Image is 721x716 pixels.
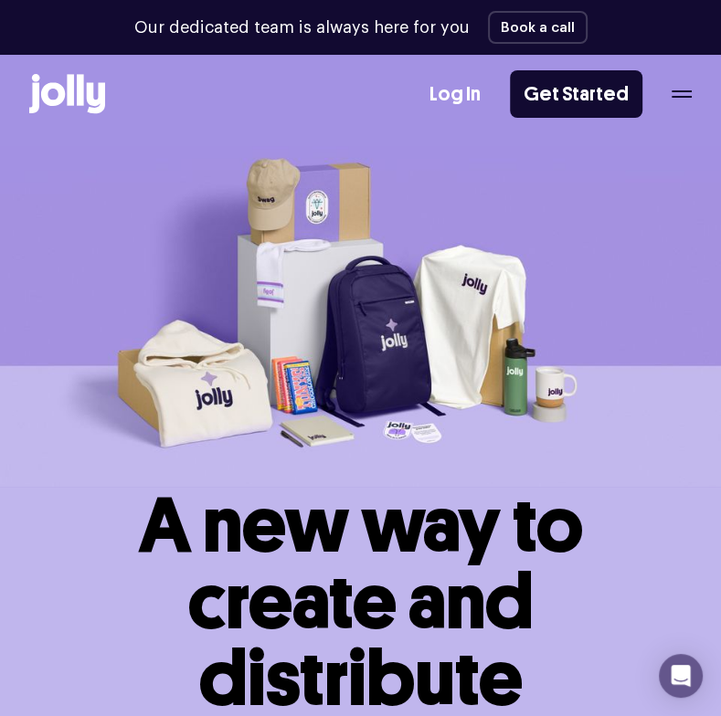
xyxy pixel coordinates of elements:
[488,11,588,44] button: Book a call
[134,16,470,40] p: Our dedicated team is always here for you
[429,79,481,110] a: Log In
[510,70,642,118] a: Get Started
[659,654,703,698] div: Open Intercom Messenger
